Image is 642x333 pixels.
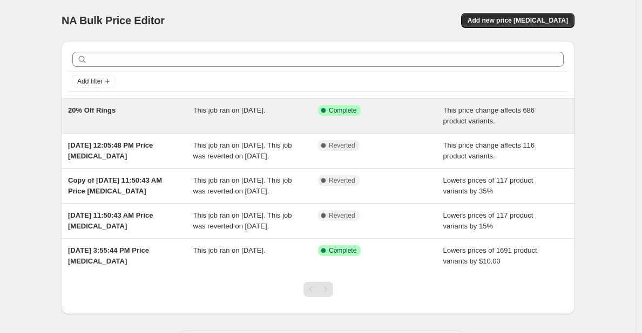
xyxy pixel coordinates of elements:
[443,246,537,265] span: Lowers prices of 1691 product variants by $10.00
[329,211,355,220] span: Reverted
[193,176,292,195] span: This job ran on [DATE]. This job was reverted on [DATE].
[461,13,575,28] button: Add new price [MEDICAL_DATA]
[443,141,535,160] span: This price change affects 116 product variants.
[329,106,356,115] span: Complete
[443,211,533,230] span: Lowers prices of 117 product variants by 15%
[443,176,533,195] span: Lowers prices of 117 product variants by 35%
[329,176,355,185] span: Reverted
[68,246,149,265] span: [DATE] 3:55:44 PM Price [MEDICAL_DATA]
[443,106,535,125] span: This price change affects 686 product variants.
[68,176,162,195] span: Copy of [DATE] 11:50:43 AM Price [MEDICAL_DATA]
[68,141,153,160] span: [DATE] 12:05:48 PM Price [MEDICAL_DATA]
[68,106,116,114] span: 20% Off Rings
[72,75,116,88] button: Add filter
[193,246,266,254] span: This job ran on [DATE].
[468,16,568,25] span: Add new price [MEDICAL_DATA]
[193,106,266,114] span: This job ran on [DATE].
[77,77,103,86] span: Add filter
[329,141,355,150] span: Reverted
[193,211,292,230] span: This job ran on [DATE]. This job was reverted on [DATE].
[62,15,165,26] span: NA Bulk Price Editor
[68,211,153,230] span: [DATE] 11:50:43 AM Price [MEDICAL_DATA]
[303,282,333,297] nav: Pagination
[329,246,356,255] span: Complete
[193,141,292,160] span: This job ran on [DATE]. This job was reverted on [DATE].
